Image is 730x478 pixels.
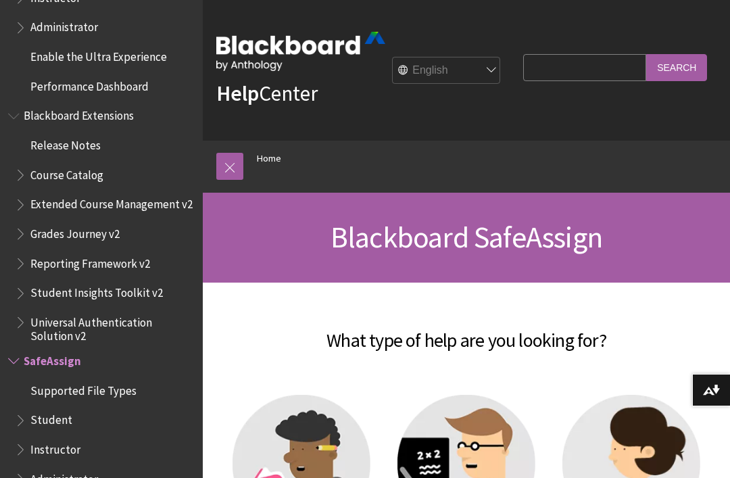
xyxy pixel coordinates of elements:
[30,222,120,241] span: Grades Journey v2
[393,57,501,85] select: Site Language Selector
[30,134,101,152] span: Release Notes
[30,438,80,456] span: Instructor
[30,252,150,270] span: Reporting Framework v2
[24,105,134,123] span: Blackboard Extensions
[30,282,163,300] span: Student Insights Toolkit v2
[30,16,98,34] span: Administrator
[216,32,385,71] img: Blackboard by Anthology
[30,75,149,93] span: Performance Dashboard
[8,105,195,343] nav: Book outline for Blackboard Extensions
[216,80,259,107] strong: Help
[30,311,193,343] span: Universal Authentication Solution v2
[30,193,193,212] span: Extended Course Management v2
[216,310,716,354] h2: What type of help are you looking for?
[216,80,318,107] a: HelpCenter
[646,54,707,80] input: Search
[30,45,167,64] span: Enable the Ultra Experience
[24,350,81,368] span: SafeAssign
[257,150,281,167] a: Home
[331,218,602,256] span: Blackboard SafeAssign
[30,379,137,398] span: Supported File Types
[30,164,103,182] span: Course Catalog
[30,409,72,427] span: Student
